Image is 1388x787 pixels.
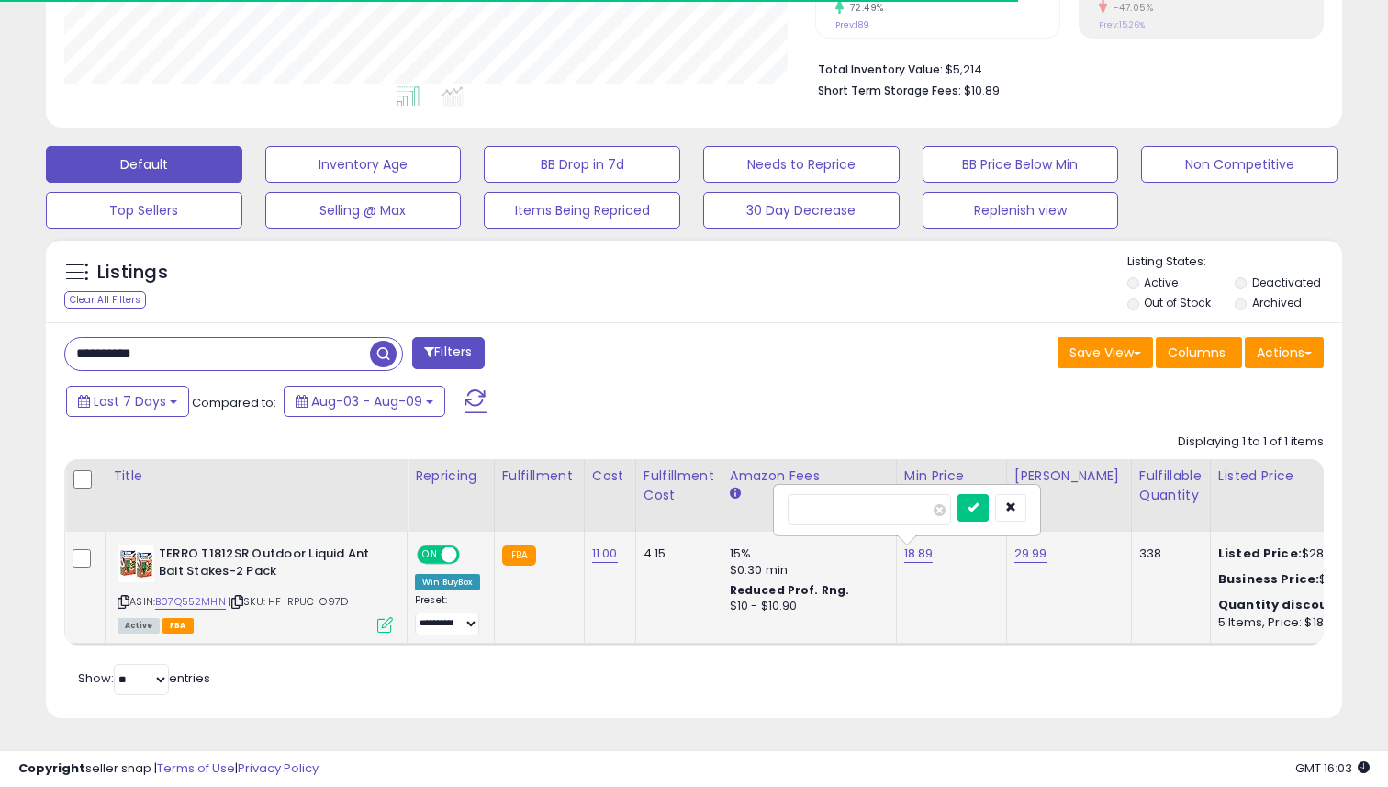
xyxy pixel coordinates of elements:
span: Show: entries [78,669,210,687]
span: ON [419,547,442,563]
b: TERRO T1812SR Outdoor Liquid Ant Bait Stakes-2 Pack [159,545,382,584]
a: 18.89 [904,545,934,563]
div: 15% [730,545,882,562]
span: Last 7 Days [94,392,166,410]
small: -47.05% [1107,1,1154,15]
div: Preset: [415,594,480,635]
span: All listings currently available for purchase on Amazon [118,618,160,634]
small: Amazon Fees. [730,486,741,502]
button: Selling @ Max [265,192,462,229]
div: 4.15 [644,545,708,562]
span: Compared to: [192,394,276,411]
button: Default [46,146,242,183]
button: BB Price Below Min [923,146,1119,183]
div: Min Price [904,467,999,486]
div: [PERSON_NAME] [1014,467,1124,486]
div: Listed Price [1218,467,1377,486]
div: Win BuyBox [415,574,480,590]
h5: Listings [97,260,168,286]
span: $10.89 [964,82,1000,99]
div: seller snap | | [18,760,319,778]
div: Fulfillment Cost [644,467,714,505]
div: Amazon Fees [730,467,889,486]
div: : [1218,597,1371,613]
button: Top Sellers [46,192,242,229]
div: Clear All Filters [64,291,146,309]
button: Aug-03 - Aug-09 [284,386,445,417]
div: Fulfillable Quantity [1139,467,1203,505]
span: 2025-08-17 16:03 GMT [1295,759,1370,777]
label: Out of Stock [1144,295,1211,310]
button: Non Competitive [1141,146,1338,183]
span: Columns [1168,343,1226,362]
small: Prev: 189 [835,19,869,30]
button: Items Being Repriced [484,192,680,229]
button: 30 Day Decrease [703,192,900,229]
button: BB Drop in 7d [484,146,680,183]
span: Aug-03 - Aug-09 [311,392,422,410]
div: $0.30 min [730,562,882,579]
span: OFF [457,547,487,563]
div: Cost [592,467,628,486]
label: Active [1144,275,1178,290]
span: FBA [162,618,194,634]
b: Business Price: [1218,570,1319,588]
small: Prev: 15.26% [1099,19,1145,30]
div: Displaying 1 to 1 of 1 items [1178,433,1324,451]
strong: Copyright [18,759,85,777]
div: 5 Items, Price: $18.52 [1218,614,1371,631]
span: | SKU: HF-RPUC-O97D [229,594,348,609]
a: B07Q552MHN [155,594,226,610]
label: Deactivated [1252,275,1321,290]
p: Listing States: [1127,253,1343,271]
div: Repricing [415,467,487,486]
a: 11.00 [592,545,618,563]
a: 29.99 [1014,545,1047,563]
button: Last 7 Days [66,386,189,417]
div: Fulfillment [502,467,576,486]
a: Privacy Policy [238,759,319,777]
a: Terms of Use [157,759,235,777]
img: 51-pkKG5E-L._SL40_.jpg [118,545,154,582]
b: Listed Price: [1218,545,1302,562]
button: Columns [1156,337,1242,368]
div: $18.66 [1218,571,1371,588]
div: ASIN: [118,545,393,631]
div: $28.79 [1218,545,1371,562]
label: Archived [1252,295,1302,310]
button: Actions [1245,337,1324,368]
b: Total Inventory Value: [818,62,943,77]
button: Needs to Reprice [703,146,900,183]
div: 338 [1139,545,1196,562]
div: $10 - $10.90 [730,599,882,614]
li: $5,214 [818,57,1310,79]
div: Title [113,467,399,486]
small: 72.49% [844,1,884,15]
small: FBA [502,545,536,566]
button: Filters [412,337,484,369]
button: Inventory Age [265,146,462,183]
b: Quantity discounts [1218,596,1350,613]
b: Reduced Prof. Rng. [730,582,850,598]
b: Short Term Storage Fees: [818,83,961,98]
button: Replenish view [923,192,1119,229]
button: Save View [1058,337,1153,368]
